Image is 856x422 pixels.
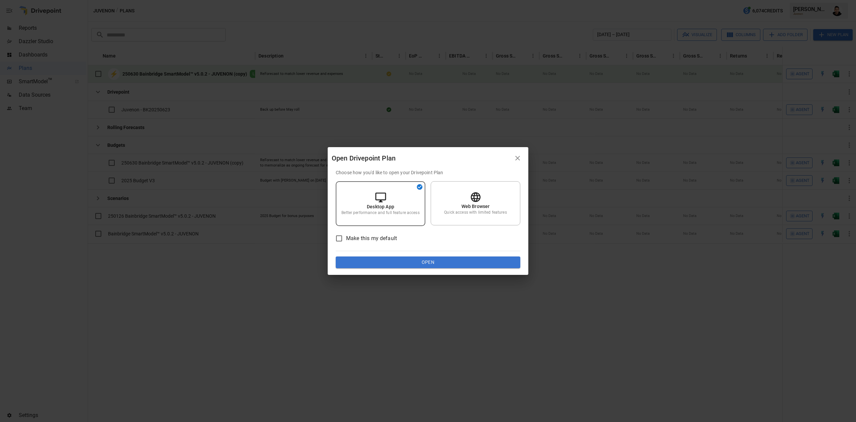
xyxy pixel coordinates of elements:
[336,169,520,176] p: Choose how you'd like to open your Drivepoint Plan
[336,256,520,269] button: Open
[461,203,490,210] p: Web Browser
[341,210,419,216] p: Better performance and full feature access
[367,203,394,210] p: Desktop App
[444,210,507,215] p: Quick access with limited features
[346,234,397,242] span: Make this my default
[332,153,511,164] div: Open Drivepoint Plan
